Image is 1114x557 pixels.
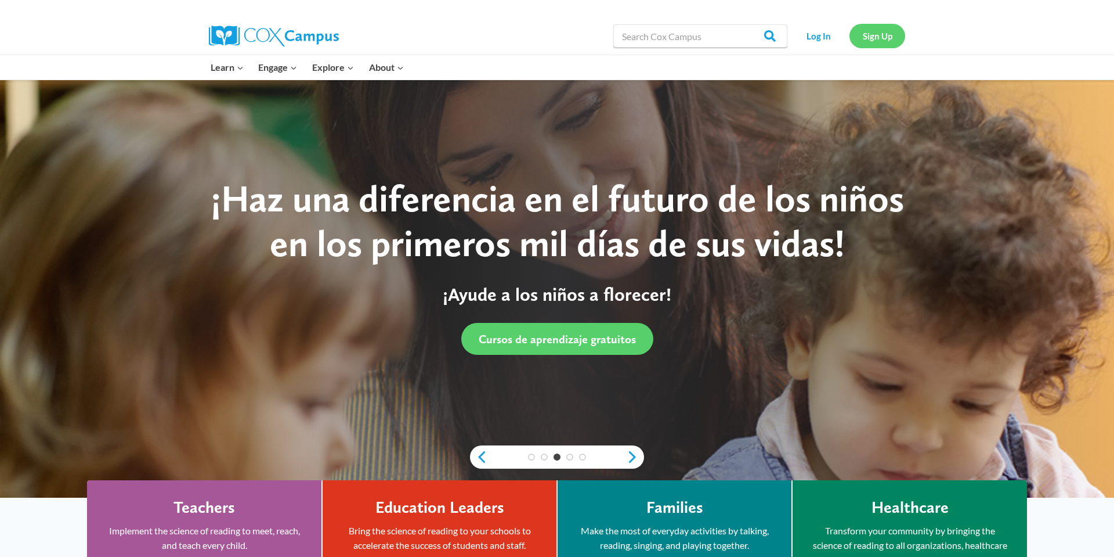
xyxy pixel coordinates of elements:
a: previous [470,450,487,464]
p: Implement the science of reading to meet, reach, and teach every child. [104,523,304,553]
a: 3 [554,454,560,461]
button: Child menu of Engage [251,55,305,80]
h4: Healthcare [871,498,949,518]
img: Cox Campus [209,26,339,46]
span: Cursos de aprendizaje gratuitos [479,332,636,346]
button: Child menu of Learn [203,55,251,80]
a: 1 [528,454,535,461]
a: 2 [541,454,548,461]
p: ¡Ayude a los niños a florecer! [194,283,920,306]
a: Sign Up [849,24,905,48]
input: Search Cox Campus [613,24,787,48]
a: Log In [793,24,844,48]
p: Bring the science of reading to your schools to accelerate the success of students and staff. [340,523,539,553]
a: 4 [566,454,573,461]
h4: Education Leaders [375,498,504,518]
button: Child menu of Explore [305,55,361,80]
div: content slider buttons [470,445,644,469]
h4: Teachers [173,498,235,518]
a: 5 [579,454,586,461]
button: Child menu of About [361,55,411,80]
h4: Families [646,498,703,518]
a: next [627,450,644,464]
a: Cursos de aprendizaje gratuitos [461,323,653,355]
p: Make the most of everyday activities by talking, reading, singing, and playing together. [575,523,774,553]
div: ¡Haz una diferencia en el futuro de los niños en los primeros mil días de sus vidas! [194,177,920,266]
nav: Primary Navigation [203,55,411,80]
nav: Secondary Navigation [793,24,905,48]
